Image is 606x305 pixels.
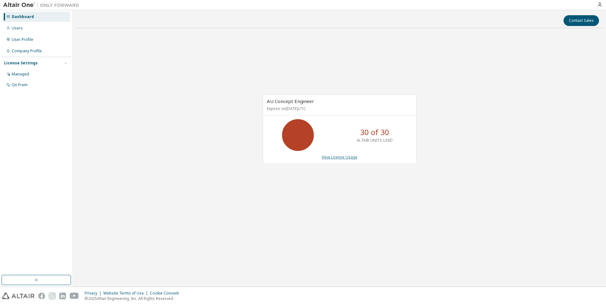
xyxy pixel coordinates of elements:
img: facebook.svg [38,293,45,299]
div: Managed [12,72,29,77]
div: Users [12,26,23,31]
img: youtube.svg [70,293,79,299]
div: Dashboard [12,14,34,19]
p: © 2025 Altair Engineering, Inc. All Rights Reserved. [85,296,183,301]
a: View License Usage [322,154,358,160]
div: User Profile [12,37,33,42]
p: Expires on [DATE] UTC [267,106,411,111]
div: Cookie Consent [150,291,183,296]
p: ALTAIR UNITS USED [357,138,393,143]
button: Contact Sales [564,15,599,26]
div: Company Profile [12,49,42,54]
div: License Settings [4,61,38,66]
img: Altair One [3,2,82,8]
p: 30 of 30 [360,127,389,138]
img: instagram.svg [49,293,55,299]
img: linkedin.svg [59,293,66,299]
span: AU Concept Engineer [267,98,314,104]
img: altair_logo.svg [2,293,35,299]
div: Website Terms of Use [103,291,150,296]
div: Privacy [85,291,103,296]
div: On Prem [12,82,28,88]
